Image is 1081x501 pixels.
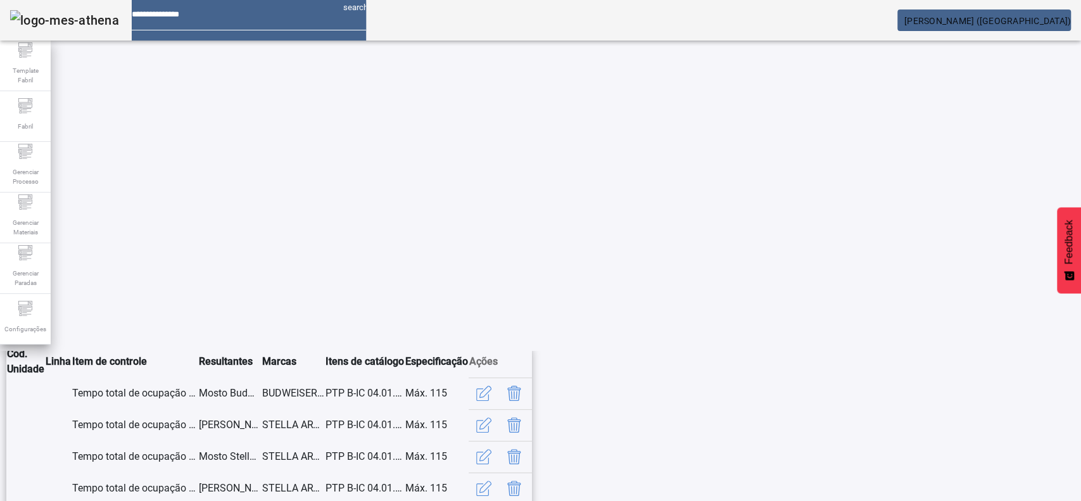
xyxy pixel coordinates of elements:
th: Cód. Unidade [6,346,45,377]
td: Máx. 115 [405,409,469,441]
th: Marcas [262,346,325,377]
span: Configurações [1,320,50,338]
td: Tempo total de ocupação fervedor de mosto [72,377,198,409]
td: Máx. 115 [405,377,469,409]
span: Template Fabril [6,62,44,89]
td: STELLA ARTOIS PURO MALTE [262,409,325,441]
th: Itens de catálogo [325,346,405,377]
td: Tempo total de ocupação fervedor de mosto [72,409,198,441]
th: Ações [469,346,532,377]
td: STELLA ARTOIS PURO MALTE [262,441,325,472]
th: Resultantes [198,346,262,377]
button: Delete [499,378,529,409]
th: Especificação [405,346,469,377]
td: Mosto Budweiser Zero [198,377,262,409]
td: PTP B-IC 04.01.02.14 [325,377,405,409]
span: Feedback [1063,220,1075,264]
td: Tempo total de ocupação fervedor de mosto [72,441,198,472]
span: Gerenciar Paradas [6,265,44,291]
td: Máx. 115 [405,441,469,472]
td: BUDWEISER ZERO [262,377,325,409]
td: Mosto Stella Artois PM [198,441,262,472]
td: [PERSON_NAME] Artois ABC [198,409,262,441]
button: Feedback - Mostrar pesquisa [1057,207,1081,293]
button: Delete [499,410,529,440]
th: Linha [45,346,72,377]
th: Item de controle [72,346,198,377]
span: Gerenciar Processo [6,163,44,190]
td: PTP B-IC 04.01.02.14 [325,409,405,441]
span: Fabril [14,118,37,135]
button: Delete [499,441,529,472]
span: Gerenciar Materiais [6,214,44,241]
td: PTP B-IC 04.01.02.14 [325,441,405,472]
img: logo-mes-athena [10,10,119,30]
span: [PERSON_NAME] ([GEOGRAPHIC_DATA]) [904,16,1071,26]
